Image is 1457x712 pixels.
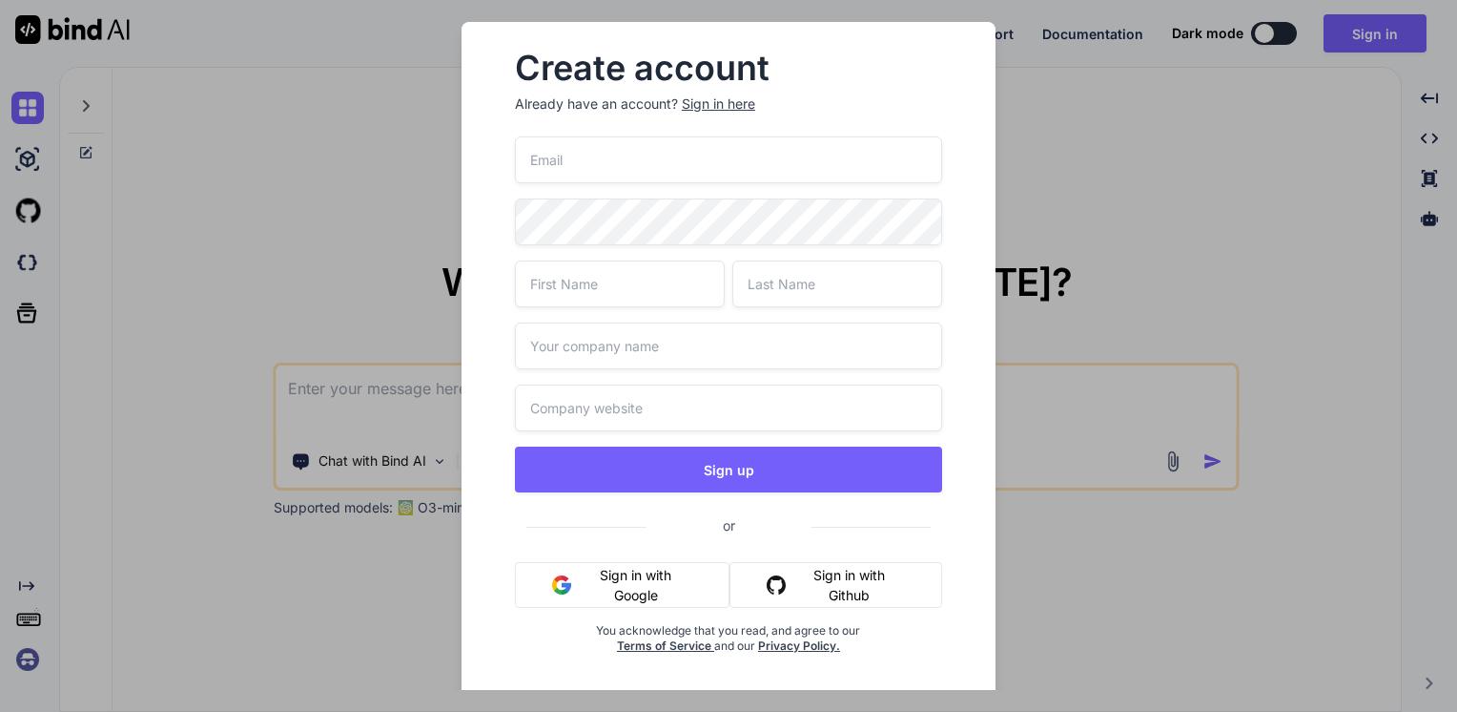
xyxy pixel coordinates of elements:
[515,323,942,369] input: Your company name
[515,136,942,183] input: Email
[732,261,942,307] input: Last Name
[767,576,786,595] img: github
[552,576,571,595] img: google
[515,261,725,307] input: First Name
[729,562,942,608] button: Sign in with Github
[515,562,730,608] button: Sign in with Google
[682,94,755,114] div: Sign in here
[586,623,872,700] div: You acknowledge that you read, and agree to our and our
[515,52,942,83] h2: Create account
[646,502,811,549] span: or
[515,385,942,431] input: Company website
[515,94,942,114] p: Already have an account?
[758,639,840,653] a: Privacy Policy.
[515,447,942,492] button: Sign up
[617,639,714,653] a: Terms of Service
